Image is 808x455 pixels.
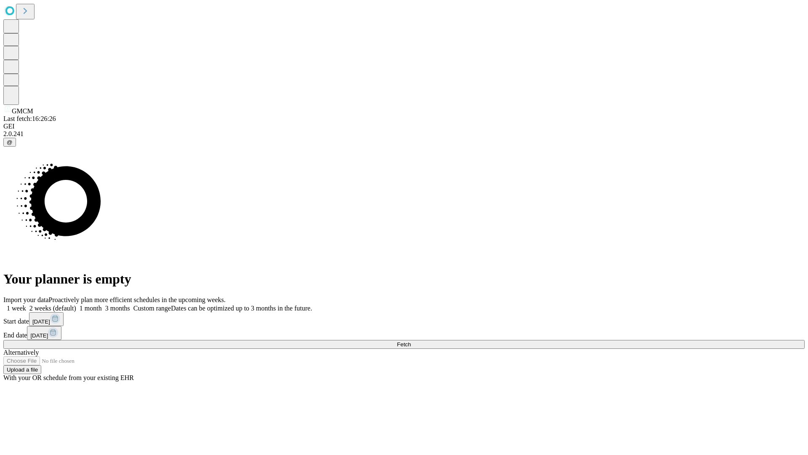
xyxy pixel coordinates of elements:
[7,305,26,312] span: 1 week
[3,271,805,287] h1: Your planner is empty
[3,130,805,138] div: 2.0.241
[397,341,411,348] span: Fetch
[171,305,312,312] span: Dates can be optimized up to 3 months in the future.
[3,138,16,147] button: @
[3,374,134,381] span: With your OR schedule from your existing EHR
[3,340,805,349] button: Fetch
[12,107,33,115] span: GMCM
[3,349,39,356] span: Alternatively
[3,326,805,340] div: End date
[7,139,13,145] span: @
[32,318,50,325] span: [DATE]
[3,312,805,326] div: Start date
[49,296,226,303] span: Proactively plan more efficient schedules in the upcoming weeks.
[3,365,41,374] button: Upload a file
[29,312,64,326] button: [DATE]
[133,305,171,312] span: Custom range
[80,305,102,312] span: 1 month
[27,326,61,340] button: [DATE]
[30,332,48,339] span: [DATE]
[3,115,56,122] span: Last fetch: 16:26:26
[105,305,130,312] span: 3 months
[3,123,805,130] div: GEI
[29,305,76,312] span: 2 weeks (default)
[3,296,49,303] span: Import your data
